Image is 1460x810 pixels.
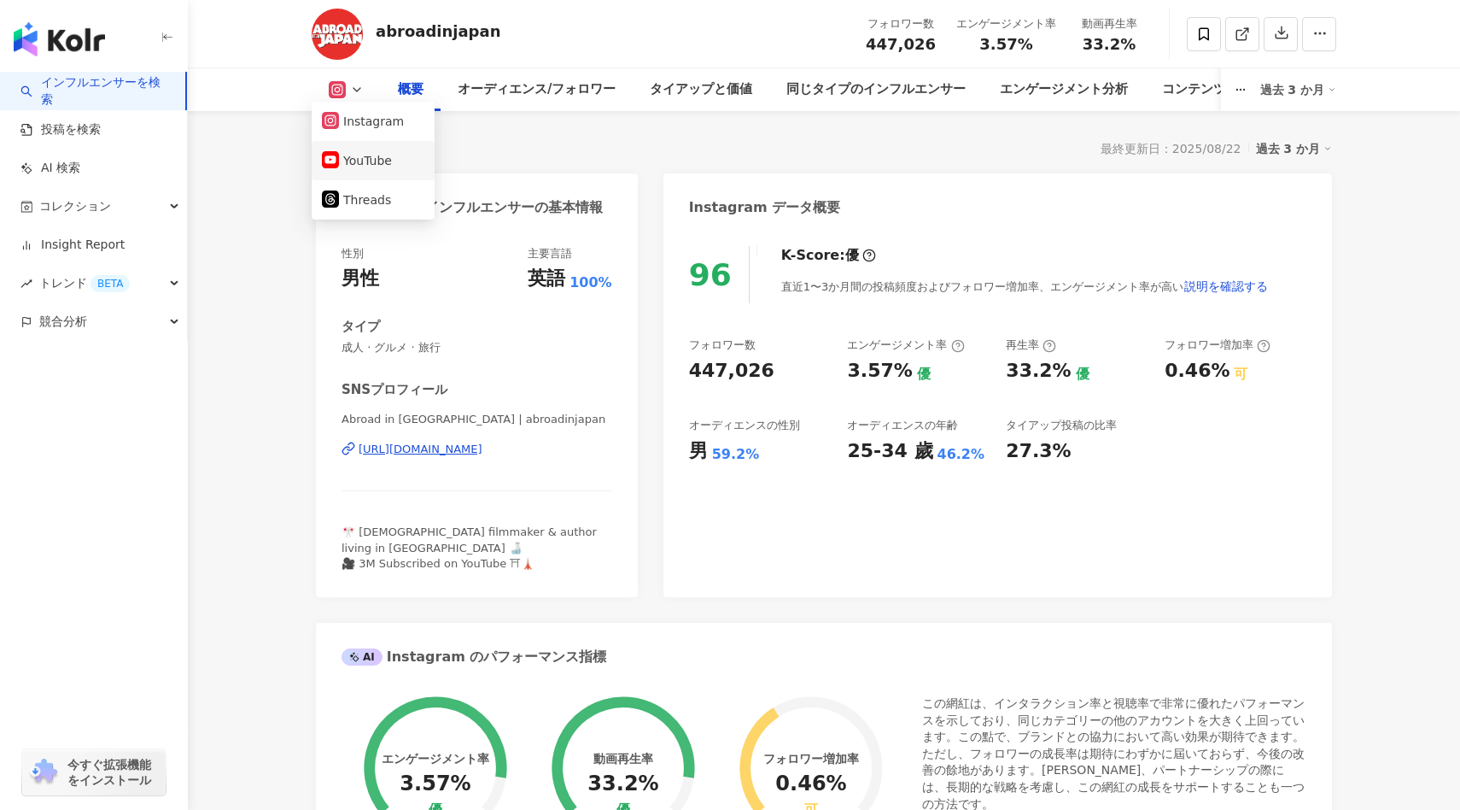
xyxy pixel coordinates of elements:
div: オーディエンス/フォロワー [458,79,616,100]
span: 🎌 [DEMOGRAPHIC_DATA] filmmaker & author living in [GEOGRAPHIC_DATA] 🍶 🎥 3M Subscribed on YouTube ⛩🗼 [342,525,597,569]
img: KOL Avatar [312,9,363,60]
div: SNSプロフィール [342,381,447,399]
div: 最終更新日：2025/08/22 [1101,142,1241,156]
div: フォロワー数 [866,15,936,32]
span: 3.57% [979,36,1032,53]
div: タイアップと価値 [650,79,752,100]
div: BETA [91,275,130,292]
div: 27.3% [1006,438,1071,465]
span: 競合分析 [39,302,87,341]
div: 0.46% [1165,358,1229,384]
div: 動画再生率 [593,752,653,766]
button: 説明を確認する [1183,269,1269,303]
span: 今すぐ拡張機能をインストール [67,757,161,788]
div: オーディエンスの年齢 [847,418,958,433]
div: タイアップ投稿の比率 [1006,418,1117,433]
button: Instagram [322,109,424,133]
div: 25-34 歲 [847,438,932,465]
a: searchインフルエンサーを検索 [20,74,172,108]
div: 96 [689,257,732,292]
div: 33.2% [1006,358,1071,384]
div: AI [342,649,383,666]
div: フォロワー増加率 [1165,337,1270,353]
div: エンゲージメント分析 [1000,79,1128,100]
div: 59.2% [712,445,760,464]
span: 説明を確認する [1184,279,1268,293]
span: 33.2% [1083,36,1136,53]
div: タイプ [342,318,380,336]
div: [URL][DOMAIN_NAME] [359,442,482,457]
div: K-Score : [781,246,876,265]
div: 直近1〜3か月間の投稿頻度およびフォロワー増加率、エンゲージメント率が高い [781,269,1270,303]
button: Threads [322,188,424,212]
span: Abroad in [GEOGRAPHIC_DATA] | abroadinjapan [342,412,612,427]
img: chrome extension [27,759,60,786]
span: 447,026 [866,35,936,53]
div: エンゲージメント率 [956,15,1056,32]
div: フォロワー増加率 [763,752,859,766]
button: YouTube [322,149,424,173]
div: 男 [689,438,708,465]
div: 動画再生率 [1077,15,1142,32]
div: 同じタイプのインフルエンサー [786,79,966,100]
span: コレクション [39,187,111,226]
div: 3.57% [400,772,470,796]
div: 3.57% [847,358,912,384]
div: 再生率 [1006,337,1056,353]
div: 主要言語 [528,246,572,261]
div: 0.46% [775,772,846,796]
div: エンゲージメント率 [382,752,489,766]
span: rise [20,278,32,290]
div: 概要 [398,79,423,100]
span: トレンド [39,264,130,302]
div: オーディエンスの性別 [689,418,800,433]
div: 46.2% [937,445,985,464]
img: logo [14,22,105,56]
div: コンテンツ内容分析 [1162,79,1277,100]
span: 成人 · グルメ · 旅行 [342,340,612,355]
div: Instagram インフルエンサーの基本情報 [342,198,603,217]
div: 優 [845,246,859,265]
a: chrome extension今すぐ拡張機能をインストール [22,749,166,795]
div: 性別 [342,246,364,261]
div: 優 [1076,365,1089,384]
div: abroadinjapan [376,21,500,42]
div: 英語 [528,266,565,292]
div: 過去 3 か月 [1260,76,1337,103]
div: エンゲージメント率 [847,337,964,353]
div: 447,026 [689,358,774,384]
div: 過去 3 か月 [1256,138,1333,160]
div: Instagram データ概要 [689,198,841,217]
a: [URL][DOMAIN_NAME] [342,442,612,457]
a: 投稿を検索 [20,121,101,138]
a: Insight Report [20,237,125,254]
div: 可 [1234,365,1247,384]
div: 33.2% [587,772,658,796]
div: 優 [917,365,931,384]
div: フォロワー数 [689,337,756,353]
span: 100% [569,273,611,292]
div: 男性 [342,266,379,292]
div: Instagram のパフォーマンス指標 [342,648,606,666]
a: AI 検索 [20,160,80,177]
